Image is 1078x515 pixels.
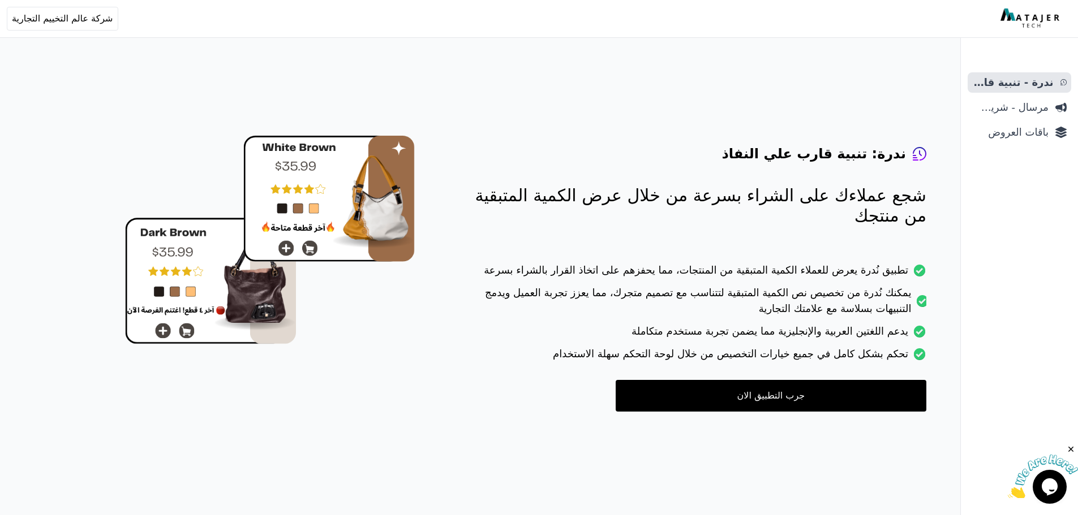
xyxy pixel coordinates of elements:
[616,380,926,412] a: جرب التطبيق الان
[125,136,415,344] img: hero
[1000,8,1062,29] img: MatajerTech Logo
[972,99,1049,115] span: مرسال - شريط دعاية
[721,145,906,163] h4: ندرة: تنبية قارب علي النفاذ
[460,285,926,323] li: يمكنك نُدرة من تخصيص نص الكمية المتبقية لتتناسب مع تصميم متجرك، مما يعزز تجربة العميل ويدمج التنب...
[972,124,1049,140] span: باقات العروض
[7,7,118,31] button: شركة عالم التخييم التجارية
[460,346,926,369] li: تحكم بشكل كامل في جميع خيارات التخصيص من خلال لوحة التحكم سهلة الاستخدام
[460,262,926,285] li: تطبيق نُدرة يعرض للعملاء الكمية المتبقية من المنتجات، مما يحفزهم على اتخاذ القرار بالشراء بسرعة
[460,323,926,346] li: يدعم اللغتين العربية والإنجليزية مما يضمن تجربة مستخدم متكاملة
[1008,444,1078,498] iframe: chat widget
[460,185,926,226] p: شجع عملاءك على الشراء بسرعة من خلال عرض الكمية المتبقية من منتجك
[972,75,1054,90] span: ندرة - تنبية قارب علي النفاذ
[12,12,113,25] span: شركة عالم التخييم التجارية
